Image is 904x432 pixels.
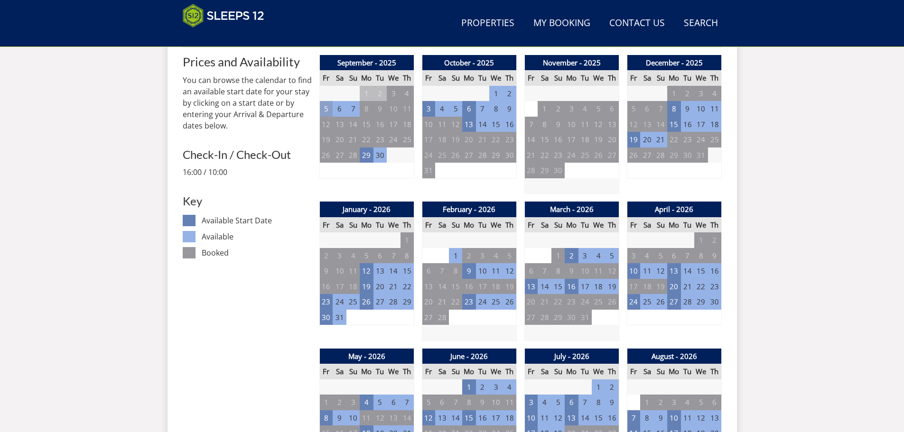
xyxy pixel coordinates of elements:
td: 9 [373,101,387,117]
td: 17 [333,279,346,294]
td: 14 [435,279,448,294]
td: 7 [681,248,694,264]
td: 7 [524,117,538,132]
a: Search [680,13,722,34]
th: Sa [640,217,653,233]
td: 2 [708,232,721,248]
td: 24 [476,294,489,310]
td: 10 [333,263,346,279]
td: 15 [694,263,708,279]
td: 24 [694,132,708,147]
td: 14 [476,117,489,132]
td: 11 [435,117,448,132]
td: 30 [551,163,565,178]
td: 11 [578,117,592,132]
iframe: Customer reviews powered by Trustpilot [178,33,278,41]
td: 1 [538,101,551,117]
td: 17 [627,279,640,294]
td: 20 [606,132,619,147]
td: 25 [708,132,721,147]
td: 23 [681,132,694,147]
th: Fr [422,70,435,86]
td: 24 [422,147,435,163]
td: 11 [592,263,605,279]
dd: Available Start Date [202,215,311,226]
td: 26 [449,147,462,163]
td: 14 [681,263,694,279]
td: 26 [592,147,605,163]
td: 14 [538,279,551,294]
th: Tu [578,217,592,233]
td: 13 [422,279,435,294]
td: 26 [503,294,516,310]
td: 23 [503,132,516,147]
td: 4 [489,248,503,264]
td: 6 [640,101,653,117]
td: 9 [681,101,694,117]
td: 7 [435,263,448,279]
th: Mo [667,217,680,233]
td: 4 [346,248,360,264]
td: 27 [640,147,653,163]
td: 14 [387,263,400,279]
th: We [592,70,605,86]
td: 13 [606,117,619,132]
td: 1 [360,86,373,101]
th: Su [551,70,565,86]
td: 4 [640,248,653,264]
th: Fr [627,217,640,233]
td: 21 [476,132,489,147]
td: 17 [694,117,708,132]
td: 5 [449,101,462,117]
td: 10 [565,117,578,132]
td: 16 [551,132,565,147]
td: 6 [373,248,387,264]
th: We [489,217,503,233]
td: 12 [449,117,462,132]
th: November - 2025 [524,55,619,71]
td: 21 [387,279,400,294]
td: 11 [489,263,503,279]
th: Th [606,70,619,86]
td: 19 [360,279,373,294]
td: 17 [387,117,400,132]
td: 20 [640,132,653,147]
th: Mo [565,217,578,233]
th: Su [654,70,667,86]
td: 15 [551,279,565,294]
td: 12 [606,263,619,279]
td: 27 [373,294,387,310]
th: Fr [524,70,538,86]
a: Prices and Availability [183,55,312,68]
td: 28 [524,163,538,178]
td: 2 [503,86,516,101]
td: 25 [578,147,592,163]
dd: Booked [202,247,311,258]
th: Tu [476,70,489,86]
td: 26 [627,147,640,163]
td: 21 [681,279,694,294]
td: 14 [654,117,667,132]
td: 29 [667,147,680,163]
td: 29 [360,147,373,163]
a: Contact Us [606,13,669,34]
td: 30 [373,147,387,163]
th: Th [503,70,516,86]
th: Su [449,217,462,233]
td: 6 [462,101,475,117]
td: 22 [401,279,414,294]
td: 1 [551,248,565,264]
td: 20 [524,294,538,310]
td: 25 [489,294,503,310]
td: 13 [462,117,475,132]
td: 18 [578,132,592,147]
td: 6 [606,101,619,117]
td: 13 [640,117,653,132]
td: 2 [681,86,694,101]
td: 13 [333,117,346,132]
td: 12 [627,117,640,132]
td: 14 [524,132,538,147]
th: We [694,70,708,86]
td: 19 [319,132,333,147]
a: Properties [457,13,518,34]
